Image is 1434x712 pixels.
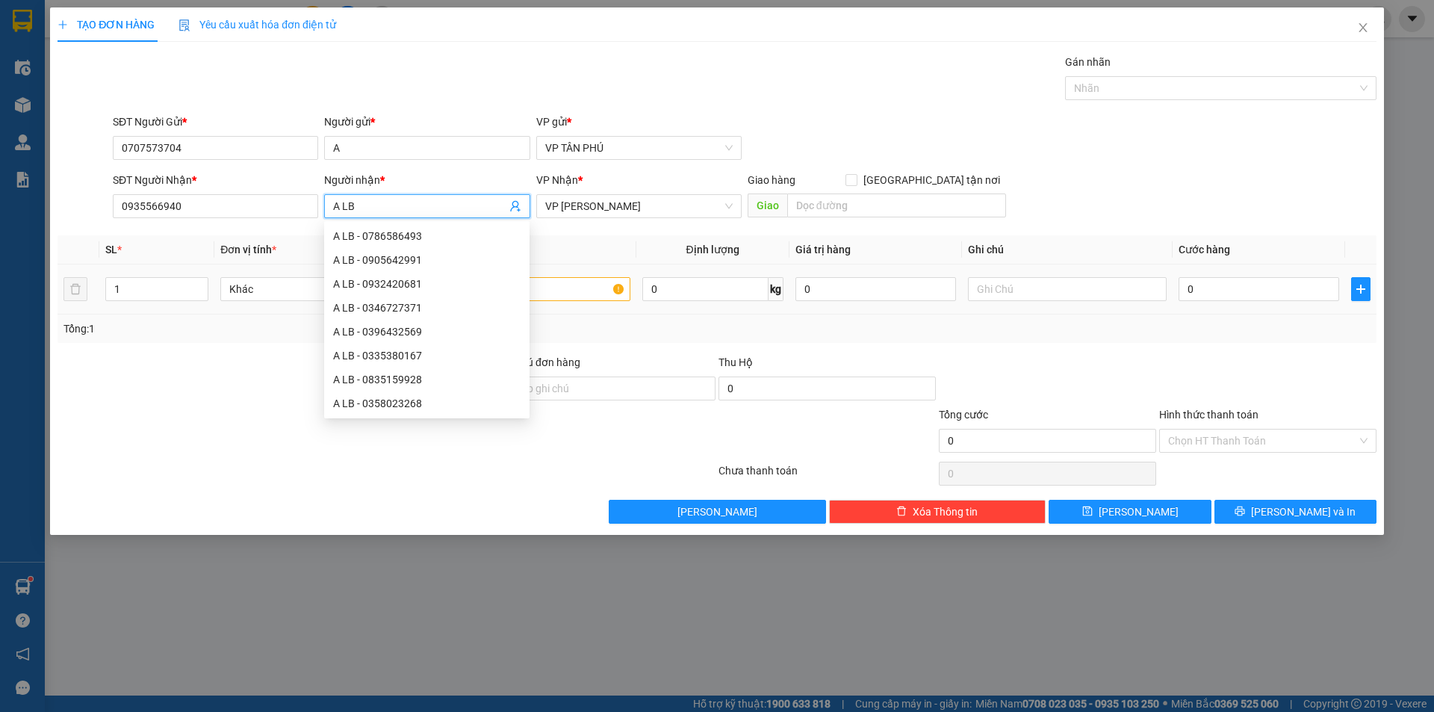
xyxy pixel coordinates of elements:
span: kg [769,277,783,301]
img: icon [179,19,190,31]
div: A LB - 0905642991 [333,252,521,268]
span: SL [105,244,117,256]
button: [PERSON_NAME] [609,500,826,524]
span: close [1357,22,1369,34]
span: Định lượng [686,244,739,256]
label: Gán nhãn [1065,56,1111,68]
input: Ghi chú đơn hàng [498,377,716,400]
div: A LB - 0335380167 [333,347,521,364]
label: Hình thức thanh toán [1159,409,1258,421]
div: A LB - 0358023268 [333,395,521,412]
div: A LB - 0358023268 [324,391,530,415]
button: printer[PERSON_NAME] và In [1214,500,1376,524]
div: Tổng: 1 [63,321,553,337]
span: Giao hàng [748,174,795,186]
span: [GEOGRAPHIC_DATA] tận nơi [857,172,1006,188]
span: TẠO ĐƠN HÀNG [58,19,155,31]
span: plus [58,19,68,30]
div: Chưa thanh toán [717,462,937,489]
div: SĐT Người Gửi [113,114,318,130]
button: plus [1351,277,1371,301]
span: [PERSON_NAME] và In [1251,504,1356,520]
div: A LB - 0786586493 [324,224,530,248]
span: [PERSON_NAME] [677,504,757,520]
input: Ghi Chú [968,277,1167,301]
div: A LB - 0346727371 [333,300,521,316]
button: delete [63,277,87,301]
span: Tổng cước [939,409,988,421]
button: deleteXóa Thông tin [829,500,1046,524]
div: A LB - 0905642991 [324,248,530,272]
input: 0 [795,277,956,301]
span: delete [896,506,907,518]
span: Khác [229,278,410,300]
span: Cước hàng [1179,244,1230,256]
div: Người gửi [324,114,530,130]
th: Ghi chú [962,235,1173,264]
span: Thu Hộ [718,356,753,368]
label: Ghi chú đơn hàng [498,356,580,368]
span: user-add [509,200,521,212]
div: A LB - 0932420681 [324,272,530,296]
div: A LB - 0396432569 [324,320,530,344]
span: VP TÂN PHÚ [545,137,733,159]
div: A LB - 0346727371 [324,296,530,320]
div: A LB - 0932420681 [333,276,521,292]
button: Close [1342,7,1384,49]
span: VP Nhận [536,174,578,186]
span: Yêu cầu xuất hóa đơn điện tử [179,19,336,31]
div: Người nhận [324,172,530,188]
button: save[PERSON_NAME] [1049,500,1211,524]
span: [PERSON_NAME] [1099,504,1179,520]
span: Giao [748,194,787,217]
div: A LB - 0786586493 [333,228,521,244]
span: Giá trị hàng [795,244,851,256]
div: SĐT Người Nhận [113,172,318,188]
span: Đơn vị tính [220,244,276,256]
div: A LB - 0335380167 [324,344,530,368]
div: VP gửi [536,114,742,130]
span: save [1082,506,1093,518]
span: Xóa Thông tin [913,504,978,520]
div: A LB - 0396432569 [333,324,521,340]
span: plus [1352,283,1370,295]
span: printer [1235,506,1245,518]
div: A LB - 0835159928 [324,368,530,391]
input: VD: Bàn, Ghế [431,277,630,301]
span: VP LÝ BÌNH [545,195,733,217]
div: A LB - 0835159928 [333,371,521,388]
input: Dọc đường [787,194,1006,217]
